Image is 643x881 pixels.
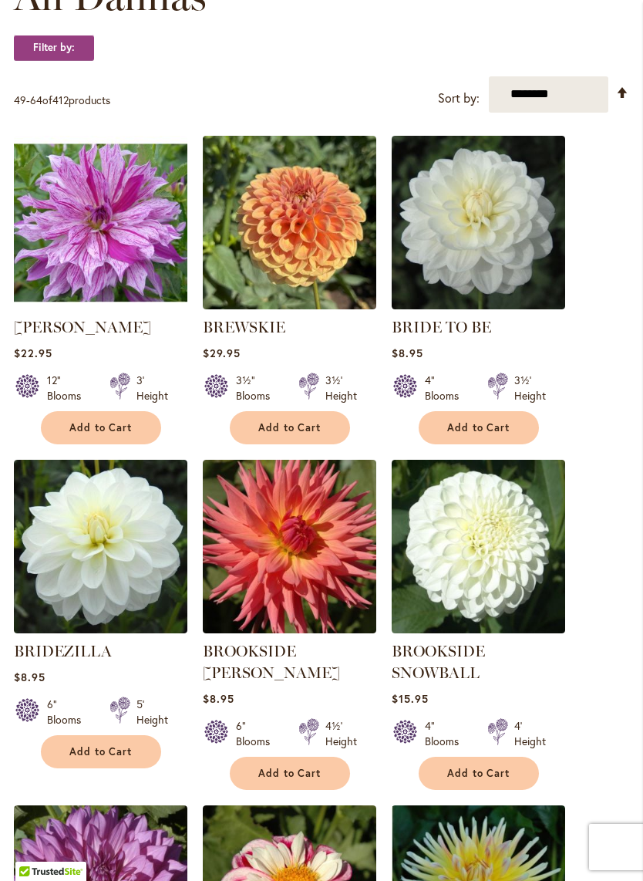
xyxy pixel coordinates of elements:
a: BREWSKIE [203,318,285,336]
label: Sort by: [438,84,480,113]
span: Add to Cart [447,767,510,780]
span: $8.95 [392,346,423,360]
div: 3' Height [136,373,168,403]
button: Add to Cart [230,757,350,790]
a: BROOKSIDE CHERI [203,622,376,636]
div: 12" Blooms [47,373,91,403]
a: BRIDE TO BE [392,298,565,312]
div: 3½' Height [514,373,546,403]
a: BRIDEZILLA [14,642,112,660]
p: - of products [14,88,110,113]
img: BROOKSIDE CHERI [203,460,376,633]
span: $8.95 [14,670,45,684]
a: BROOKSIDE [PERSON_NAME] [203,642,340,682]
div: 3½" Blooms [236,373,280,403]
span: Add to Cart [258,767,321,780]
img: BRIDE TO BE [392,136,565,309]
a: Brandon Michael [14,298,187,312]
a: BROOKSIDE SNOWBALL [392,622,565,636]
span: 412 [52,93,69,107]
span: $15.95 [392,691,429,706]
div: 4' Height [514,718,546,749]
img: Brandon Michael [14,136,187,309]
span: Add to Cart [69,421,133,434]
span: $29.95 [203,346,241,360]
div: 3½' Height [325,373,357,403]
img: BROOKSIDE SNOWBALL [392,460,565,633]
button: Add to Cart [419,757,539,790]
span: Add to Cart [69,745,133,758]
span: 49 [14,93,26,107]
span: $8.95 [203,691,234,706]
button: Add to Cart [230,411,350,444]
a: BRIDEZILLA [14,622,187,636]
span: $22.95 [14,346,52,360]
div: 6" Blooms [236,718,280,749]
button: Add to Cart [41,735,161,768]
img: BRIDEZILLA [14,460,187,633]
iframe: Launch Accessibility Center [12,826,55,869]
div: 4½' Height [325,718,357,749]
span: 64 [30,93,42,107]
strong: Filter by: [14,35,94,61]
img: BREWSKIE [203,136,376,309]
span: Add to Cart [258,421,321,434]
div: 6" Blooms [47,697,91,727]
span: Add to Cart [447,421,510,434]
button: Add to Cart [41,411,161,444]
a: BRIDE TO BE [392,318,491,336]
a: BREWSKIE [203,298,376,312]
button: Add to Cart [419,411,539,444]
div: 4" Blooms [425,718,469,749]
a: [PERSON_NAME] [14,318,151,336]
div: 5' Height [136,697,168,727]
div: 4" Blooms [425,373,469,403]
a: BROOKSIDE SNOWBALL [392,642,485,682]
